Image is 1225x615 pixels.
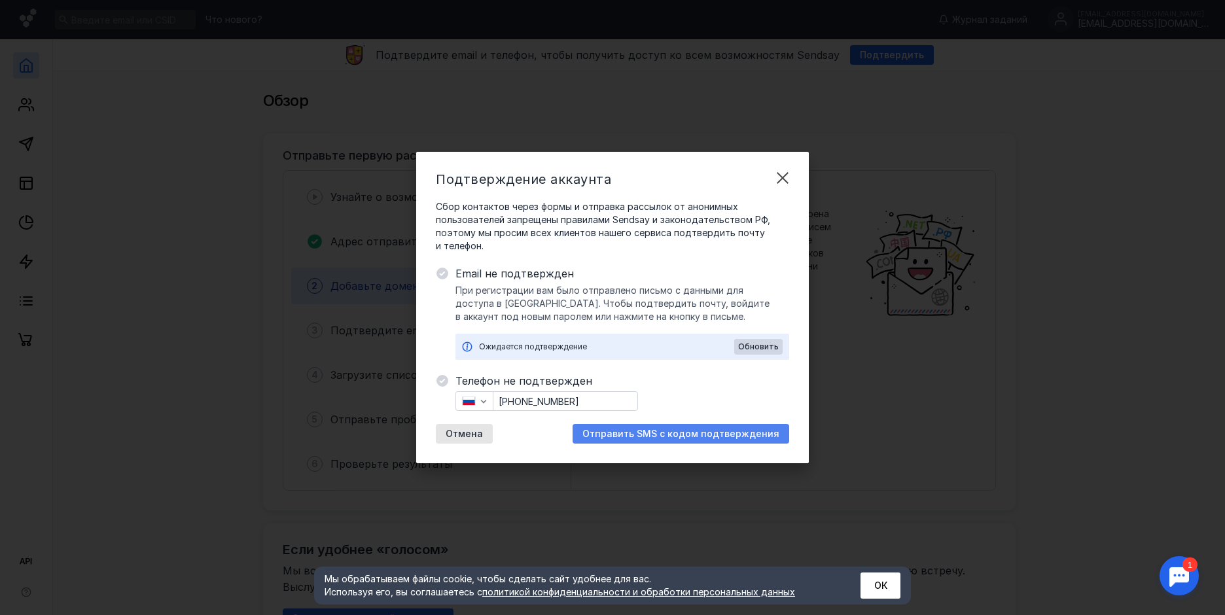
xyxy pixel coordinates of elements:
[861,572,900,599] button: ОК
[582,429,779,440] span: Отправить SMS с кодом подтверждения
[455,266,789,281] span: Email не подтвержден
[479,340,734,353] div: Ожидается подтверждение
[455,284,789,323] span: При регистрации вам было отправлено письмо с данными для доступа в [GEOGRAPHIC_DATA]. Чтобы подтв...
[436,200,789,253] span: Сбор контактов через формы и отправка рассылок от анонимных пользователей запрещены правилами Sen...
[482,586,795,597] a: политикой конфиденциальности и обработки персональных данных
[325,572,828,599] div: Мы обрабатываем файлы cookie, чтобы сделать сайт удобнее для вас. Используя его, вы соглашаетесь c
[29,8,44,22] div: 1
[573,424,789,444] button: Отправить SMS с кодом подтверждения
[446,429,483,440] span: Отмена
[436,171,611,187] span: Подтверждение аккаунта
[455,373,789,389] span: Телефон не подтвержден
[436,424,493,444] button: Отмена
[738,342,779,351] span: Обновить
[734,339,783,355] button: Обновить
